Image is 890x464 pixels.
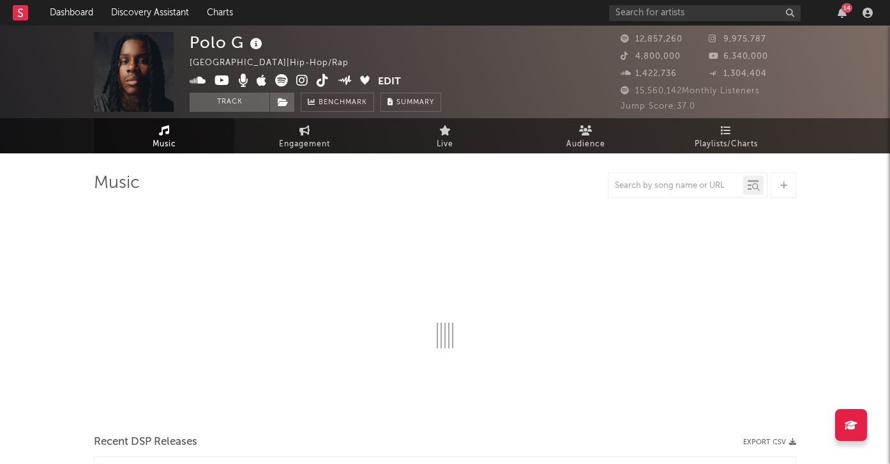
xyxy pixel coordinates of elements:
[437,137,453,152] span: Live
[153,137,176,152] span: Music
[621,52,681,61] span: 4,800,000
[838,8,847,18] button: 14
[94,435,197,450] span: Recent DSP Releases
[381,93,441,112] button: Summary
[279,137,330,152] span: Engagement
[621,35,683,43] span: 12,857,260
[709,35,766,43] span: 9,975,787
[709,70,767,78] span: 1,304,404
[319,95,367,111] span: Benchmark
[234,118,375,153] a: Engagement
[566,137,605,152] span: Audience
[190,93,269,112] button: Track
[608,181,743,191] input: Search by song name or URL
[621,102,695,111] span: Jump Score: 37.0
[515,118,656,153] a: Audience
[190,56,363,71] div: [GEOGRAPHIC_DATA] | Hip-Hop/Rap
[396,99,434,106] span: Summary
[609,5,801,21] input: Search for artists
[301,93,374,112] a: Benchmark
[378,74,401,90] button: Edit
[94,118,234,153] a: Music
[621,87,760,95] span: 15,560,142 Monthly Listeners
[743,438,796,446] button: Export CSV
[375,118,515,153] a: Live
[621,70,677,78] span: 1,422,736
[695,137,758,152] span: Playlists/Charts
[656,118,796,153] a: Playlists/Charts
[841,3,852,13] div: 14
[709,52,768,61] span: 6,340,000
[190,32,266,53] div: Polo G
